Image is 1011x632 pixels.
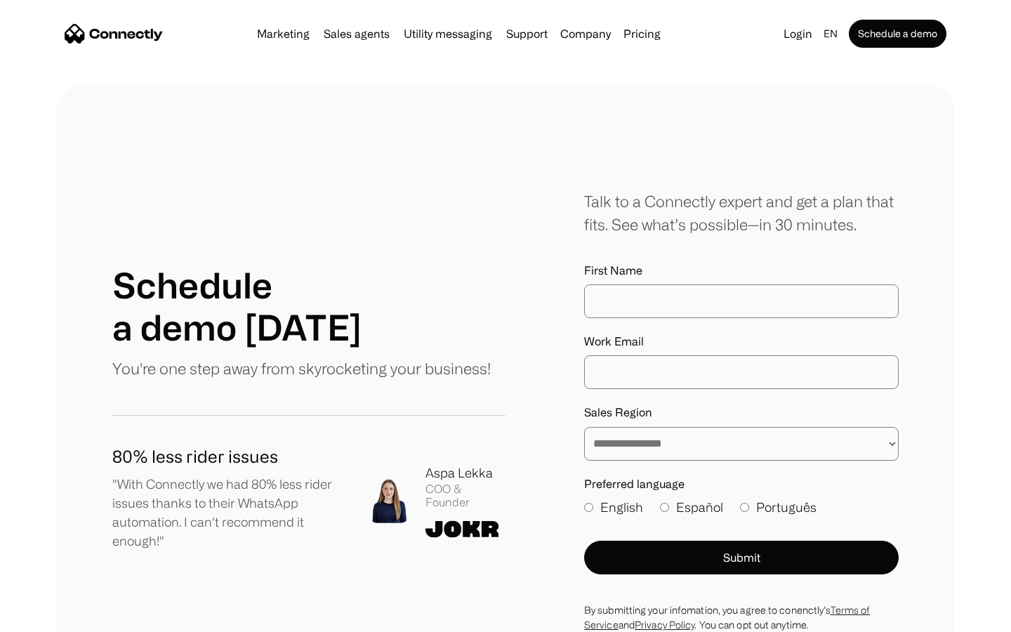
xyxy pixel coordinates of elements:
label: Português [740,498,817,517]
a: Marketing [251,28,315,39]
div: Aspa Lekka [425,463,505,482]
button: Submit [584,541,899,574]
a: Privacy Policy [635,619,694,630]
a: Support [501,28,553,39]
div: Company [560,24,611,44]
label: Preferred language [584,478,899,491]
div: COO & Founder [425,482,505,509]
a: Schedule a demo [849,20,946,48]
ul: Language list [28,607,84,627]
label: English [584,498,643,517]
div: Talk to a Connectly expert and get a plan that fits. See what’s possible—in 30 minutes. [584,190,899,236]
a: Sales agents [318,28,395,39]
p: You're one step away from skyrocketing your business! [112,357,491,380]
a: Pricing [618,28,666,39]
a: Terms of Service [584,605,870,630]
label: Español [660,498,723,517]
label: Work Email [584,335,899,348]
label: Sales Region [584,406,899,419]
a: Utility messaging [398,28,498,39]
label: First Name [584,264,899,277]
div: By submitting your infomation, you agree to conenctly’s and . You can opt out anytime. [584,603,899,632]
h1: Schedule a demo [DATE] [112,264,362,348]
div: en [824,24,838,44]
input: Español [660,503,669,512]
a: Login [778,24,818,44]
aside: Language selected: English [14,606,84,627]
input: English [584,503,593,512]
p: "With Connectly we had 80% less rider issues thanks to their WhatsApp automation. I can't recomme... [112,475,344,551]
input: Português [740,503,749,512]
h1: 80% less rider issues [112,444,344,469]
